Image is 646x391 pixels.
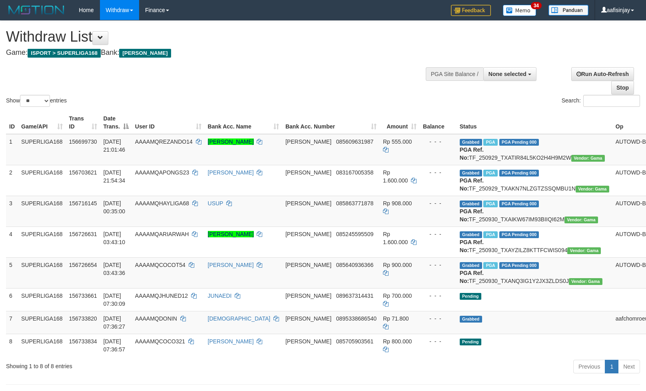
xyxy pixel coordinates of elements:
[6,4,67,16] img: MOTION_logo.png
[383,293,412,299] span: Rp 700.000
[336,138,373,145] span: Copy 085609631987 to clipboard
[6,165,18,196] td: 2
[285,169,331,176] span: [PERSON_NAME]
[605,360,618,373] a: 1
[135,338,185,345] span: AAAAMQCOCO321
[18,334,66,357] td: SUPERLIGA168
[423,337,453,345] div: - - -
[69,200,97,207] span: 156716145
[483,262,497,269] span: Marked by aafchhiseyha
[460,201,482,207] span: Grabbed
[20,95,50,107] select: Showentries
[208,315,271,322] a: [DEMOGRAPHIC_DATA]
[426,67,483,81] div: PGA Site Balance /
[457,227,612,257] td: TF_250930_TXAYZILZ8KTTFCWIS094
[576,186,609,192] span: Vendor URL: https://trx31.1velocity.biz
[104,138,126,153] span: [DATE] 21:01:46
[135,262,185,268] span: AAAAMQCOCOT54
[460,239,484,253] b: PGA Ref. No:
[285,200,331,207] span: [PERSON_NAME]
[208,262,254,268] a: [PERSON_NAME]
[6,334,18,357] td: 8
[420,111,457,134] th: Balance
[285,138,331,145] span: [PERSON_NAME]
[69,315,97,322] span: 156733820
[285,231,331,237] span: [PERSON_NAME]
[104,315,126,330] span: [DATE] 07:36:27
[18,311,66,334] td: SUPERLIGA168
[460,208,484,223] b: PGA Ref. No:
[6,111,18,134] th: ID
[460,231,482,238] span: Grabbed
[499,170,539,176] span: PGA Pending
[285,293,331,299] span: [PERSON_NAME]
[423,261,453,269] div: - - -
[285,338,331,345] span: [PERSON_NAME]
[531,2,542,9] span: 34
[383,200,412,207] span: Rp 908.000
[383,338,412,345] span: Rp 800.000
[488,71,526,77] span: None selected
[205,111,282,134] th: Bank Acc. Name: activate to sort column ascending
[6,288,18,311] td: 6
[336,231,373,237] span: Copy 085245595509 to clipboard
[104,293,126,307] span: [DATE] 07:30:09
[135,231,189,237] span: AAAAMQARIARWAH
[383,138,412,145] span: Rp 555.000
[483,170,497,176] span: Marked by aafchhiseyha
[460,177,484,192] b: PGA Ref. No:
[460,262,482,269] span: Grabbed
[18,288,66,311] td: SUPERLIGA168
[457,196,612,227] td: TF_250930_TXAIKW67IM93BIIQI62M
[571,155,605,162] span: Vendor URL: https://trx31.1velocity.biz
[69,231,97,237] span: 156726631
[69,338,97,345] span: 156733834
[336,293,373,299] span: Copy 089637314431 to clipboard
[208,169,254,176] a: [PERSON_NAME]
[18,134,66,165] td: SUPERLIGA168
[336,169,373,176] span: Copy 083167005358 to clipboard
[548,5,588,16] img: panduan.png
[18,227,66,257] td: SUPERLIGA168
[135,315,177,322] span: AAAAMQDONIN
[6,227,18,257] td: 4
[6,196,18,227] td: 3
[6,49,423,57] h4: Game: Bank:
[451,5,491,16] img: Feedback.jpg
[69,169,97,176] span: 156703621
[383,169,408,184] span: Rp 1.600.000
[564,217,598,223] span: Vendor URL: https://trx31.1velocity.biz
[499,262,539,269] span: PGA Pending
[69,262,97,268] span: 156726654
[104,169,126,184] span: [DATE] 21:54:34
[499,201,539,207] span: PGA Pending
[208,231,254,237] a: [PERSON_NAME]
[135,200,189,207] span: AAAAMQHAYLIGA68
[499,231,539,238] span: PGA Pending
[104,338,126,353] span: [DATE] 07:36:57
[483,139,497,146] span: Marked by aafchhiseyha
[457,111,612,134] th: Status
[460,339,481,345] span: Pending
[583,95,640,107] input: Search:
[380,111,420,134] th: Amount: activate to sort column ascending
[383,231,408,245] span: Rp 1.600.000
[460,139,482,146] span: Grabbed
[285,262,331,268] span: [PERSON_NAME]
[571,67,634,81] a: Run Auto-Refresh
[69,138,97,145] span: 156699730
[483,201,497,207] span: Marked by aafchhiseyha
[104,262,126,276] span: [DATE] 03:43:36
[132,111,205,134] th: User ID: activate to sort column ascending
[69,293,97,299] span: 156733661
[285,315,331,322] span: [PERSON_NAME]
[135,293,188,299] span: AAAAMQJHUNED12
[104,200,126,215] span: [DATE] 00:35:00
[208,293,232,299] a: JUNAEDI
[618,360,640,373] a: Next
[6,257,18,288] td: 5
[460,146,484,161] b: PGA Ref. No:
[208,138,254,145] a: [PERSON_NAME]
[611,81,634,94] a: Stop
[423,138,453,146] div: - - -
